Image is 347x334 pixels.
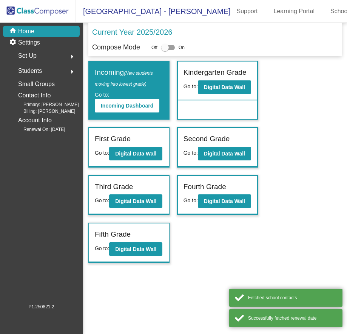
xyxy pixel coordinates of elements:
p: Account Info [18,115,52,126]
label: First Grade [95,134,131,145]
span: Set Up [18,51,37,61]
button: Digital Data Wall [109,242,162,256]
span: Go to: [184,150,198,156]
b: Digital Data Wall [115,246,156,252]
b: Digital Data Wall [204,84,245,90]
span: Go to: [95,92,109,98]
button: Digital Data Wall [109,194,162,208]
label: Fifth Grade [95,229,131,240]
label: Third Grade [95,182,133,192]
a: Support [230,5,264,17]
span: Go to: [184,197,198,203]
button: Incoming Dashboard [95,99,159,112]
label: Incoming [95,67,163,89]
p: Contact Info [18,90,51,101]
p: Settings [18,38,40,47]
mat-icon: arrow_right [68,67,77,76]
b: Digital Data Wall [115,198,156,204]
mat-icon: arrow_right [68,52,77,61]
b: Digital Data Wall [115,151,156,157]
p: Small Groups [18,79,55,89]
mat-icon: settings [9,38,18,47]
span: Billing: [PERSON_NAME] [11,108,75,115]
span: Go to: [95,245,109,251]
div: Fetched school contacts [248,294,337,301]
span: Primary: [PERSON_NAME] [11,101,79,108]
p: Current Year 2025/2026 [92,26,172,38]
label: Fourth Grade [184,182,226,192]
span: Off [151,44,157,51]
div: Successfully fetched renewal date [248,315,337,322]
button: Digital Data Wall [109,147,162,160]
a: Learning Portal [268,5,321,17]
button: Digital Data Wall [198,80,251,94]
span: (New students moving into lowest grade) [95,71,153,87]
b: Digital Data Wall [204,151,245,157]
span: Renewal On: [DATE] [11,126,65,133]
span: Students [18,66,42,76]
span: [GEOGRAPHIC_DATA] - [PERSON_NAME] [76,5,230,17]
b: Incoming Dashboard [101,103,153,109]
b: Digital Data Wall [204,198,245,204]
p: Compose Mode [92,42,140,52]
button: Digital Data Wall [198,194,251,208]
span: Go to: [95,197,109,203]
label: Kindergarten Grade [184,67,247,78]
p: Home [18,27,34,36]
span: On [179,44,185,51]
span: Go to: [95,150,109,156]
button: Digital Data Wall [198,147,251,160]
label: Second Grade [184,134,230,145]
span: Go to: [184,83,198,89]
mat-icon: home [9,27,18,36]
